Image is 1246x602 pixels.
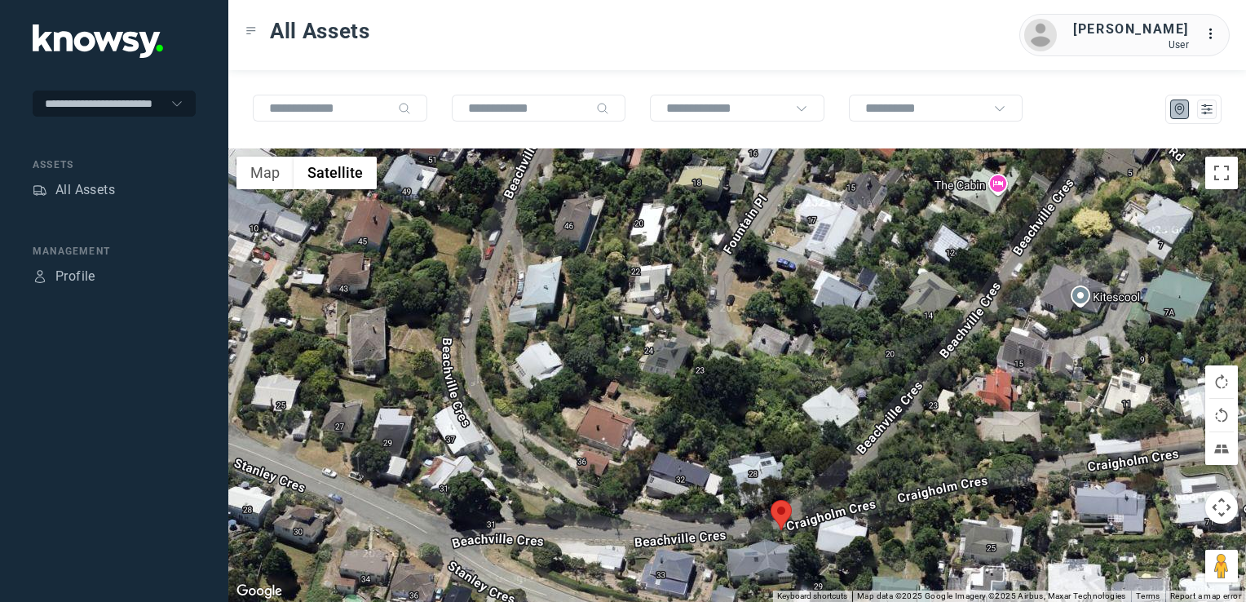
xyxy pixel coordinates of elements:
[1206,28,1222,40] tspan: ...
[1170,591,1241,600] a: Report a map error
[1073,39,1189,51] div: User
[33,157,196,172] div: Assets
[857,591,1126,600] span: Map data ©2025 Google Imagery ©2025 Airbus, Maxar Technologies
[398,102,411,115] div: Search
[33,269,47,284] div: Profile
[55,267,95,286] div: Profile
[1200,102,1214,117] div: List
[55,180,115,200] div: All Assets
[33,244,196,259] div: Management
[232,581,286,602] a: Open this area in Google Maps (opens a new window)
[1205,432,1238,465] button: Tilt map
[1024,19,1057,51] img: avatar.png
[777,591,847,602] button: Keyboard shortcuts
[1205,157,1238,189] button: Toggle fullscreen view
[33,183,47,197] div: Assets
[596,102,609,115] div: Search
[33,24,163,58] img: Application Logo
[33,180,115,200] a: AssetsAll Assets
[1205,399,1238,432] button: Rotate map counterclockwise
[1136,591,1160,600] a: Terms (opens in new tab)
[1205,550,1238,582] button: Drag Pegman onto the map to open Street View
[1205,24,1225,46] div: :
[1205,491,1238,524] button: Map camera controls
[270,16,370,46] span: All Assets
[294,157,377,189] button: Show satellite imagery
[1205,24,1225,44] div: :
[245,25,257,37] div: Toggle Menu
[1173,102,1187,117] div: Map
[1205,365,1238,398] button: Rotate map clockwise
[232,581,286,602] img: Google
[236,157,294,189] button: Show street map
[1073,20,1189,39] div: [PERSON_NAME]
[33,267,95,286] a: ProfileProfile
